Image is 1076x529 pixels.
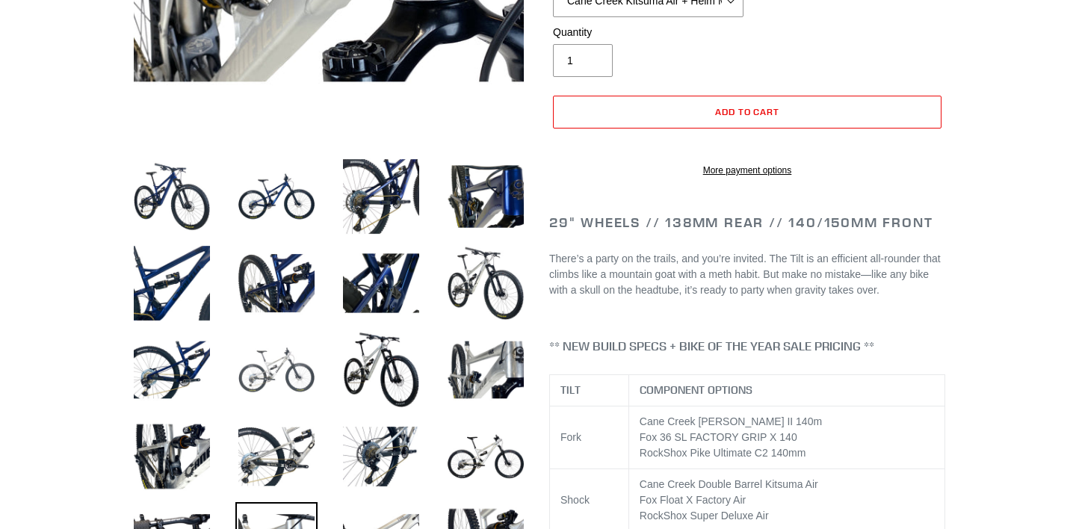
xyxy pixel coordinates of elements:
img: Load image into Gallery viewer, TILT - Complete Bike [131,329,213,411]
img: Load image into Gallery viewer, TILT - Complete Bike [235,415,318,498]
th: TILT [550,374,629,406]
img: Load image into Gallery viewer, TILT - Complete Bike [445,155,527,238]
img: Load image into Gallery viewer, TILT - Complete Bike [340,329,422,411]
td: Fork [550,406,629,468]
td: Cane Creek [PERSON_NAME] II 140m Fox 36 SL FACTORY GRIP X 140 RockShox Pike Ultimate C2 140mm [628,406,944,468]
img: Load image into Gallery viewer, TILT - Complete Bike [131,415,213,498]
img: Load image into Gallery viewer, TILT - Complete Bike [131,242,213,324]
img: Load image into Gallery viewer, TILT - Complete Bike [445,415,527,498]
p: There’s a party on the trails, and you’re invited. The Tilt is an efficient all-rounder that clim... [549,251,945,298]
label: Quantity [553,25,743,40]
h2: 29" Wheels // 138mm Rear // 140/150mm Front [549,214,945,231]
img: Load image into Gallery viewer, TILT - Complete Bike [445,329,527,411]
img: Load image into Gallery viewer, TILT - Complete Bike [340,242,422,324]
img: Load image into Gallery viewer, TILT - Complete Bike [445,242,527,324]
img: Load image into Gallery viewer, TILT - Complete Bike [131,155,213,238]
span: Add to cart [715,106,780,117]
th: COMPONENT OPTIONS [628,374,944,406]
img: Load image into Gallery viewer, TILT - Complete Bike [235,329,318,411]
button: Add to cart [553,96,941,129]
img: Load image into Gallery viewer, TILT - Complete Bike [340,155,422,238]
img: Load image into Gallery viewer, TILT - Complete Bike [235,242,318,324]
img: Load image into Gallery viewer, TILT - Complete Bike [235,155,318,238]
img: Load image into Gallery viewer, TILT - Complete Bike [340,415,422,498]
h4: ** NEW BUILD SPECS + BIKE OF THE YEAR SALE PRICING ** [549,339,945,353]
a: More payment options [553,164,941,177]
